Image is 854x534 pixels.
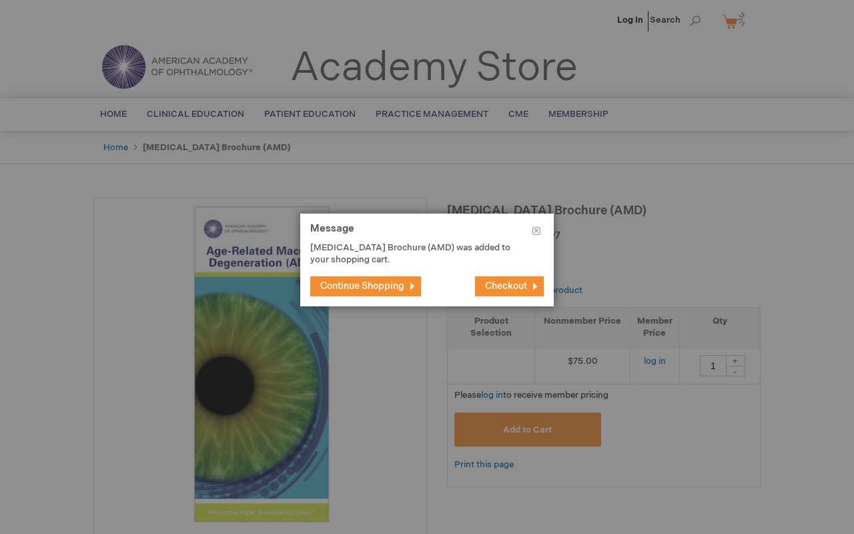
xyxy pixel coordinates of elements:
[310,242,524,266] p: [MEDICAL_DATA] Brochure (AMD) was added to your shopping cart.
[475,276,544,296] button: Checkout
[485,280,527,292] span: Checkout
[310,224,544,242] h1: Message
[310,276,421,296] button: Continue Shopping
[320,280,404,292] span: Continue Shopping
